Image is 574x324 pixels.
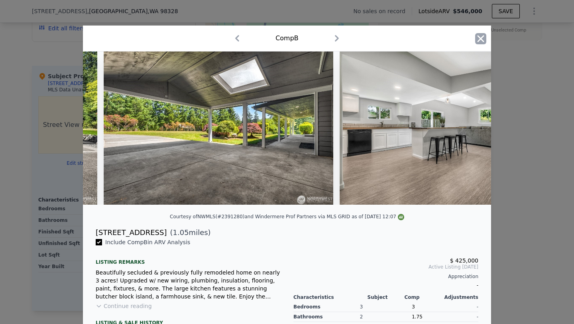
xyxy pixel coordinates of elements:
div: Bedrooms [293,302,360,312]
div: Comp [404,294,441,300]
div: Appreciation [293,273,478,280]
div: Courtesy of NWMLS (#2391280) and Windermere Prof Partners via MLS GRID as of [DATE] 12:07 [170,214,404,219]
div: 1.75 [412,312,445,322]
div: Listing remarks [96,253,281,265]
img: Property Img [104,51,333,205]
span: 3 [412,304,415,310]
span: $ 425,000 [450,257,478,264]
div: - [445,312,478,322]
div: Adjustments [441,294,478,300]
div: 2 [360,312,412,322]
span: Include Comp B in ARV Analysis [102,239,193,245]
div: Beautifully secluded & previously fully remodeled home on nearly 3 acres! Upgraded w/ new wiring,... [96,269,281,300]
div: Comp B [275,34,299,43]
span: 1.05 [173,228,189,237]
div: 3 [360,302,412,312]
div: Characteristics [293,294,368,300]
span: ( miles) [167,227,210,238]
img: NWMLS Logo [398,214,404,220]
div: Bathrooms [293,312,360,322]
div: [STREET_ADDRESS] [96,227,167,238]
div: - [293,280,478,291]
button: Continue reading [96,302,152,310]
span: Active Listing [DATE] [293,264,478,270]
img: Property Img [340,51,569,205]
div: Subject [368,294,405,300]
div: - [445,302,478,312]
